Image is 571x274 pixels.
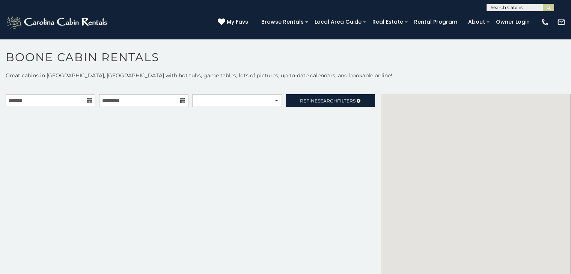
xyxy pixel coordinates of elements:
span: Refine Filters [300,98,356,104]
a: RefineSearchFilters [286,94,375,107]
a: Owner Login [492,16,533,28]
a: Rental Program [410,16,461,28]
a: My Favs [218,18,250,26]
a: Browse Rentals [258,16,307,28]
img: phone-regular-white.png [541,18,549,26]
a: Real Estate [369,16,407,28]
img: mail-regular-white.png [557,18,565,26]
a: About [464,16,489,28]
a: Local Area Guide [311,16,365,28]
span: Search [318,98,337,104]
img: White-1-2.png [6,15,110,30]
span: My Favs [227,18,248,26]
